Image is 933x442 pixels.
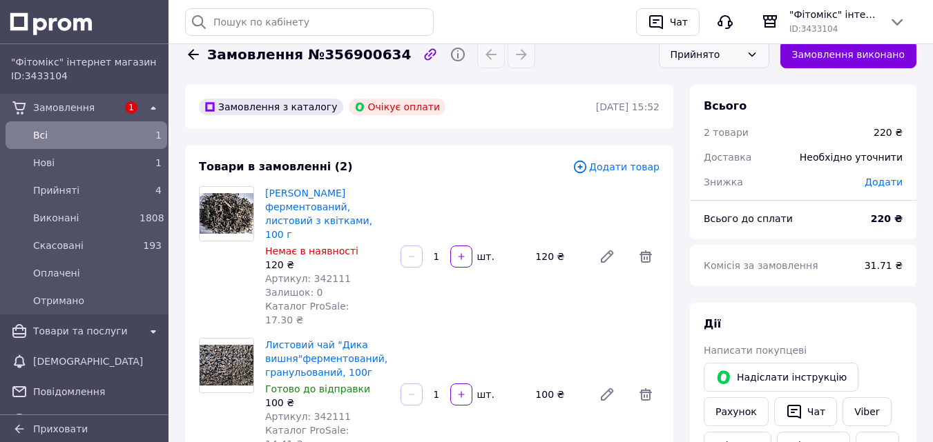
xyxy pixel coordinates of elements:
[33,423,88,434] span: Приховати
[199,99,343,115] div: Замовлення з каталогу
[593,381,621,408] a: Редагувати
[789,8,878,21] span: "Фітомікс" інтернет магазин
[474,250,496,263] div: шт.
[265,339,387,378] a: Листовий чай "Дика вишня"ферментований, гранульований, 100г
[200,345,253,385] img: Листовий чай "Дика вишня"ферментований, гранульований, 100г
[530,247,588,266] div: 120 ₴
[636,8,700,36] button: Чат
[704,363,858,392] button: Надіслати інструкцію
[33,128,134,142] span: Всi
[632,243,660,270] span: Видалити
[349,99,446,115] div: Очікує оплати
[704,397,769,426] button: Рахунок
[530,385,588,404] div: 100 ₴
[871,213,903,224] b: 220 ₴
[671,47,741,62] div: Прийнято
[33,183,134,197] span: Прийняті
[33,239,134,252] span: Скасовані
[33,211,134,225] span: Виконані
[704,152,751,163] span: Доставка
[774,397,837,426] button: Чат
[125,101,137,114] span: 1
[780,41,917,68] button: Замовлення виконано
[33,294,162,308] span: Отримано
[704,177,743,188] span: Знижка
[704,317,721,330] span: Дії
[33,101,117,114] span: Замовлення
[593,243,621,270] a: Редагувати
[573,159,660,174] span: Додати товар
[865,260,903,271] span: 31.71 ₴
[200,193,253,234] img: Іван-чай ферментований, листовий з квітками, 100 г
[632,381,660,408] span: Видалити
[33,324,140,338] span: Товари та послуги
[843,397,891,426] a: Viber
[667,12,691,32] div: Чат
[207,45,411,65] span: Замовлення №356900634
[704,99,747,112] span: Всього
[140,212,164,223] span: 1808
[265,287,323,298] span: Залишок: 0
[11,70,68,81] span: ID: 3433104
[33,385,162,399] span: Повідомлення
[865,177,903,188] span: Додати
[11,55,162,69] span: "Фітомікс" інтернет магазин
[33,354,162,368] span: [DEMOGRAPHIC_DATA]
[33,266,162,280] span: Оплачені
[789,24,838,34] span: ID: 3433104
[596,101,660,112] time: [DATE] 15:52
[704,260,818,271] span: Комісія за замовлення
[704,127,749,138] span: 2 товари
[265,411,351,422] span: Артикул: 342111
[155,130,162,141] span: 1
[265,258,389,272] div: 120 ₴
[265,245,358,257] span: Немає в наявності
[155,185,162,196] span: 4
[265,383,370,394] span: Готово до відправки
[143,240,162,251] span: 193
[874,125,903,139] div: 220 ₴
[704,345,807,356] span: Написати покупцеві
[474,388,496,401] div: шт.
[185,8,434,36] input: Пошук по кабінету
[199,160,353,173] span: Товари в замовленні (2)
[33,156,134,170] span: Нові
[265,301,349,325] span: Каталог ProSale: 17.30 ₴
[704,213,793,224] span: Всього до сплати
[155,157,162,168] span: 1
[265,273,351,284] span: Артикул: 342111
[265,188,372,240] a: [PERSON_NAME] ферментований, листовий з квітками, 100 г
[265,396,389,410] div: 100 ₴
[791,142,911,172] div: Необхідно уточнити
